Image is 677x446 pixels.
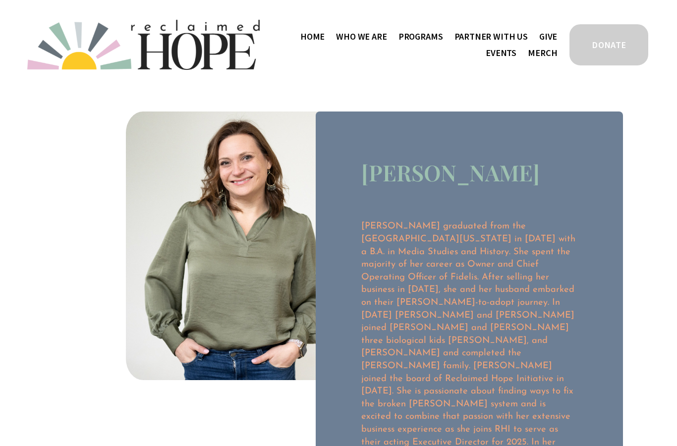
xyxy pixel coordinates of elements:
a: folder dropdown [454,28,528,45]
span: Who We Are [336,29,387,44]
img: Reclaimed Hope Initiative [27,20,260,70]
a: folder dropdown [398,28,443,45]
a: Events [486,45,516,61]
h3: [PERSON_NAME] [361,158,540,187]
a: Give [539,28,557,45]
span: Programs [398,29,443,44]
a: Merch [528,45,557,61]
span: Partner With Us [454,29,528,44]
a: DONATE [568,23,650,67]
a: folder dropdown [336,28,387,45]
a: Home [300,28,325,45]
